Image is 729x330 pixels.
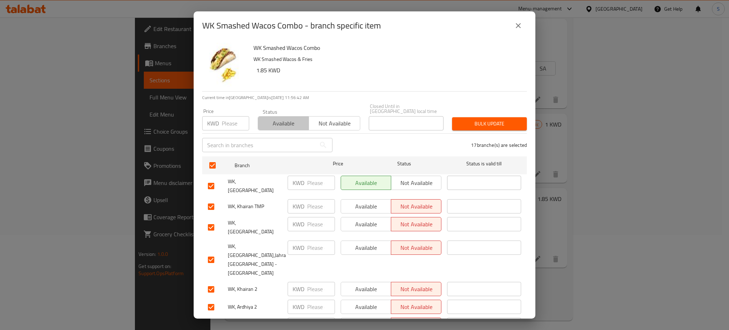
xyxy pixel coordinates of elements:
[312,118,357,129] span: Not available
[394,243,439,253] span: Not available
[367,159,441,168] span: Status
[261,118,306,129] span: Available
[394,219,439,230] span: Not available
[344,302,388,312] span: Available
[256,65,521,75] h6: 1.85 KWD
[235,161,309,170] span: Branch
[391,300,441,314] button: Not available
[391,199,441,213] button: Not available
[341,241,391,255] button: Available
[293,179,304,187] p: KWD
[341,176,391,190] button: Available
[344,219,388,230] span: Available
[228,303,282,311] span: WK, Ardhiya 2
[452,117,527,130] button: Bulk update
[202,94,527,101] p: Current time in [GEOGRAPHIC_DATA] is [DATE] 11:56:42 AM
[222,116,249,130] input: Please enter price
[202,43,248,88] img: WK Smashed Wacos Combo
[307,300,335,314] input: Please enter price
[253,43,521,53] h6: WK Smashed Wacos Combo
[391,217,441,231] button: Not available
[258,116,309,130] button: Available
[391,176,441,190] button: Not available
[307,217,335,231] input: Please enter price
[228,177,282,195] span: WK, [GEOGRAPHIC_DATA]
[293,220,304,228] p: KWD
[228,242,282,278] span: WK, [GEOGRAPHIC_DATA],Jahra [GEOGRAPHIC_DATA] - [GEOGRAPHIC_DATA]
[510,17,527,34] button: close
[341,217,391,231] button: Available
[394,178,439,188] span: Not available
[471,141,527,149] p: 17 branche(s) are selected
[207,119,219,128] p: KWD
[341,282,391,296] button: Available
[341,199,391,213] button: Available
[344,178,388,188] span: Available
[228,218,282,236] span: WK, [GEOGRAPHIC_DATA]
[293,202,304,211] p: KWD
[307,241,335,255] input: Please enter price
[344,284,388,294] span: Available
[314,159,362,168] span: Price
[228,202,282,211] span: WK, Khairan TMP
[293,303,304,311] p: KWD
[293,243,304,252] p: KWD
[253,55,521,64] p: WK Smashed Wacos & Fries
[394,201,439,212] span: Not available
[391,241,441,255] button: Not available
[458,119,521,128] span: Bulk update
[394,284,439,294] span: Not available
[344,243,388,253] span: Available
[447,159,521,168] span: Status is valid till
[307,282,335,296] input: Please enter price
[344,201,388,212] span: Available
[293,285,304,293] p: KWD
[394,302,439,312] span: Not available
[391,282,441,296] button: Not available
[307,199,335,213] input: Please enter price
[228,285,282,294] span: WK, Khairan 2
[202,20,381,31] h2: WK Smashed Wacos Combo - branch specific item
[341,300,391,314] button: Available
[307,176,335,190] input: Please enter price
[309,116,360,130] button: Not available
[202,138,316,152] input: Search in branches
